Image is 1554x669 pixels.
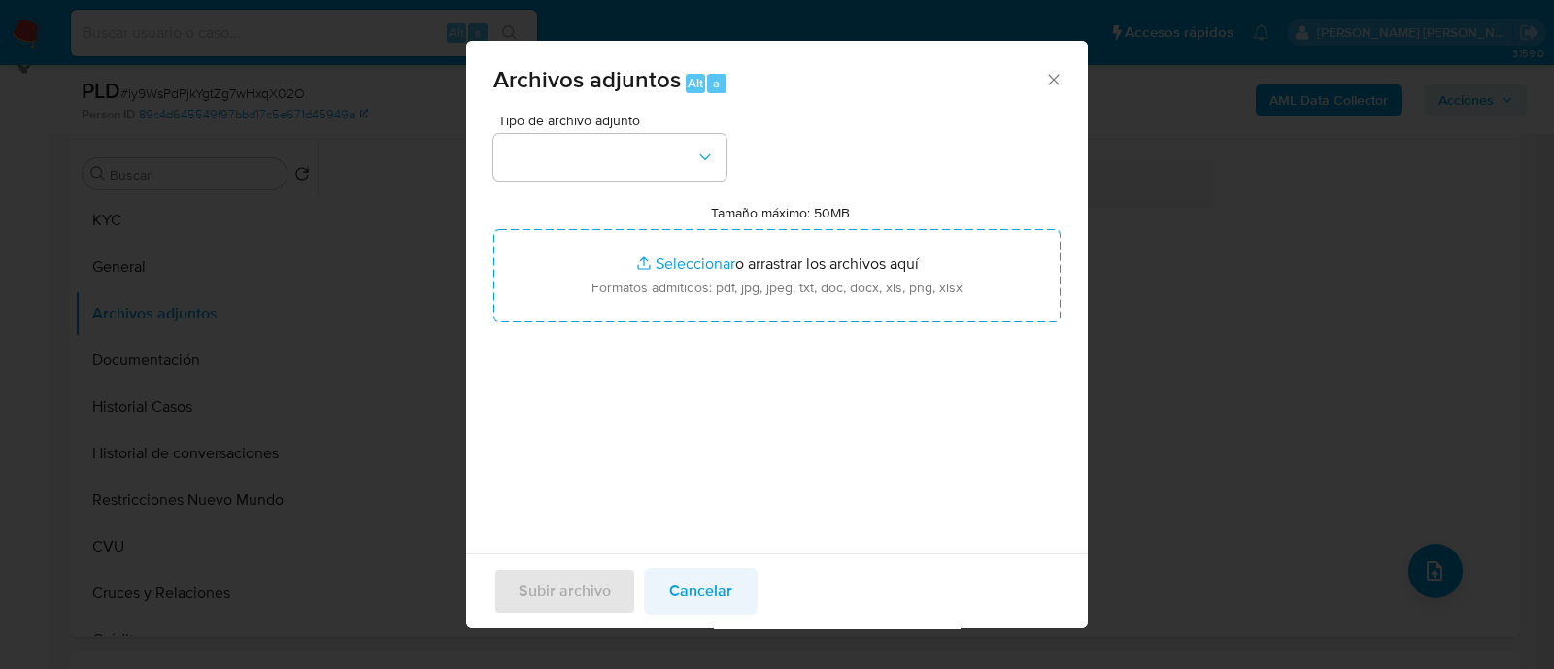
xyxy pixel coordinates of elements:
[493,62,681,96] span: Archivos adjuntos
[498,114,731,127] span: Tipo de archivo adjunto
[669,570,732,613] span: Cancelar
[711,204,850,221] label: Tamaño máximo: 50MB
[688,74,703,92] span: Alt
[713,74,720,92] span: a
[644,568,758,615] button: Cancelar
[1044,70,1062,87] button: Cerrar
